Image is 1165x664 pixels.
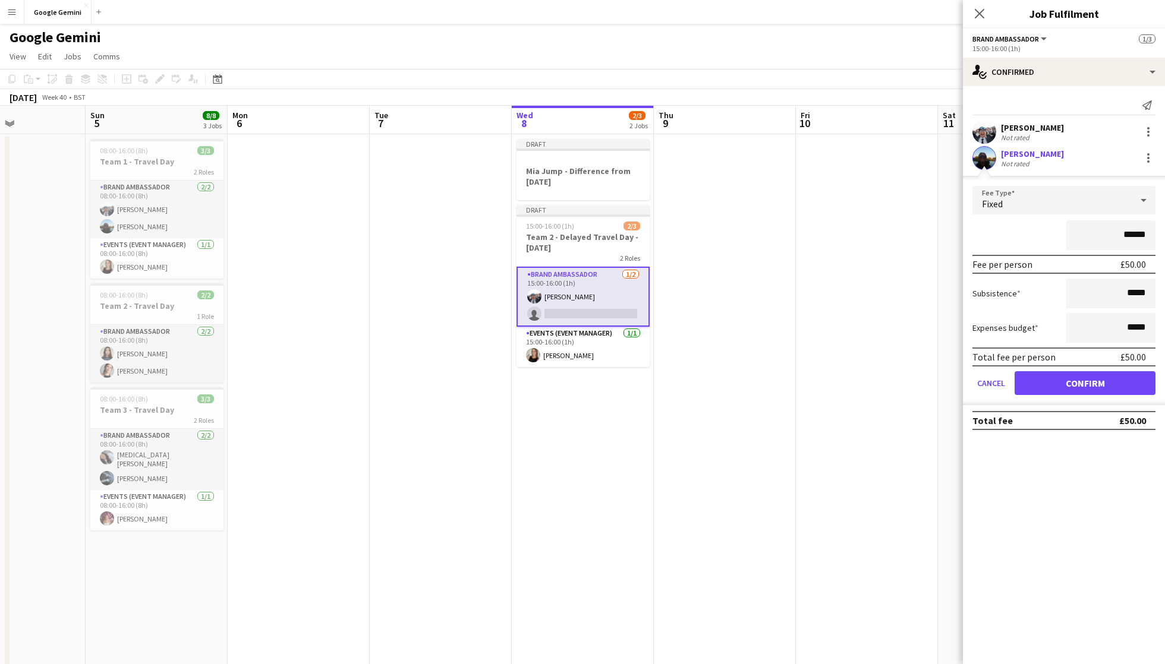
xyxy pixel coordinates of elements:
span: Sat [943,110,956,121]
div: Draft [517,139,650,148]
span: Fri [801,110,810,121]
div: Total fee [972,415,1013,426]
div: Total fee per person [972,351,1056,363]
span: Jobs [64,51,81,62]
h3: Team 1 - Travel Day [90,156,223,167]
button: Cancel [972,371,1010,395]
app-card-role: Events (Event Manager)1/108:00-16:00 (8h)[PERSON_NAME] [90,490,223,530]
app-job-card: 08:00-16:00 (8h)2/2Team 2 - Travel Day1 RoleBrand Ambassador2/208:00-16:00 (8h)[PERSON_NAME][PERS... [90,283,223,382]
span: 9 [657,116,673,130]
span: 3/3 [197,146,214,155]
div: £50.00 [1120,351,1146,363]
h1: Google Gemini [10,29,101,46]
div: Fee per person [972,258,1032,270]
span: 8/8 [203,111,219,120]
h3: Job Fulfilment [963,6,1165,21]
span: Brand Ambassador [972,34,1039,43]
div: 15:00-16:00 (1h) [972,44,1155,53]
span: 08:00-16:00 (8h) [100,146,148,155]
app-card-role: Brand Ambassador2/208:00-16:00 (8h)[MEDICAL_DATA][PERSON_NAME][PERSON_NAME] [90,429,223,490]
div: [PERSON_NAME] [1001,122,1064,133]
span: Wed [517,110,533,121]
button: Google Gemini [24,1,92,24]
span: 10 [799,116,810,130]
app-card-role: Events (Event Manager)1/115:00-16:00 (1h)[PERSON_NAME] [517,327,650,367]
h3: Mia Jump - Difference from [DATE] [517,166,650,187]
span: 2/3 [624,222,640,230]
app-card-role: Brand Ambassador2/208:00-16:00 (8h)[PERSON_NAME][PERSON_NAME] [90,325,223,382]
h3: Team 2 - Delayed Travel Day - [DATE] [517,232,650,253]
span: Mon [232,110,248,121]
label: Subsistence [972,288,1021,299]
span: 5 [89,116,105,130]
span: Thu [659,110,673,121]
div: BST [74,93,86,102]
span: Comms [93,51,120,62]
div: 3 Jobs [203,121,222,130]
div: £50.00 [1120,258,1146,270]
span: 2/3 [629,111,646,120]
div: [DATE] [10,91,37,103]
span: Fixed [982,198,1003,210]
div: [PERSON_NAME] [1001,148,1064,159]
span: View [10,51,26,62]
app-card-role: Events (Event Manager)1/108:00-16:00 (8h)[PERSON_NAME] [90,238,223,279]
span: 8 [515,116,533,130]
span: 1 Role [197,312,214,321]
span: 15:00-16:00 (1h) [526,222,574,230]
button: Confirm [1015,371,1155,395]
app-job-card: 08:00-16:00 (8h)3/3Team 3 - Travel Day2 RolesBrand Ambassador2/208:00-16:00 (8h)[MEDICAL_DATA][PE... [90,387,223,530]
app-card-role: Brand Ambassador1/215:00-16:00 (1h)[PERSON_NAME] [517,267,650,327]
span: 7 [373,116,388,130]
span: 11 [941,116,956,130]
div: Draft [517,205,650,214]
h3: Team 3 - Travel Day [90,404,223,415]
app-job-card: DraftMia Jump - Difference from [DATE] [517,139,650,200]
span: 3/3 [197,394,214,403]
span: 2 Roles [620,254,640,263]
a: Edit [33,49,56,64]
app-job-card: Draft15:00-16:00 (1h)2/3Team 2 - Delayed Travel Day - [DATE]2 RolesBrand Ambassador1/215:00-16:00... [517,205,650,367]
div: Not rated [1001,133,1032,142]
span: 1/3 [1139,34,1155,43]
label: Expenses budget [972,322,1038,333]
span: Edit [38,51,52,62]
span: 08:00-16:00 (8h) [100,394,148,403]
button: Brand Ambassador [972,34,1048,43]
span: 2/2 [197,290,214,299]
span: Tue [374,110,388,121]
span: 6 [231,116,248,130]
div: Confirmed [963,58,1165,86]
span: Sun [90,110,105,121]
a: View [5,49,31,64]
span: 2 Roles [194,416,214,425]
span: 2 Roles [194,167,214,176]
h3: Team 2 - Travel Day [90,301,223,311]
span: 08:00-16:00 (8h) [100,290,148,299]
div: £50.00 [1119,415,1146,426]
app-card-role: Brand Ambassador2/208:00-16:00 (8h)[PERSON_NAME][PERSON_NAME] [90,181,223,238]
div: Not rated [1001,159,1032,168]
a: Comms [89,49,125,64]
a: Jobs [59,49,86,64]
div: 2 Jobs [629,121,648,130]
span: Week 40 [39,93,69,102]
app-job-card: 08:00-16:00 (8h)3/3Team 1 - Travel Day2 RolesBrand Ambassador2/208:00-16:00 (8h)[PERSON_NAME][PER... [90,139,223,279]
